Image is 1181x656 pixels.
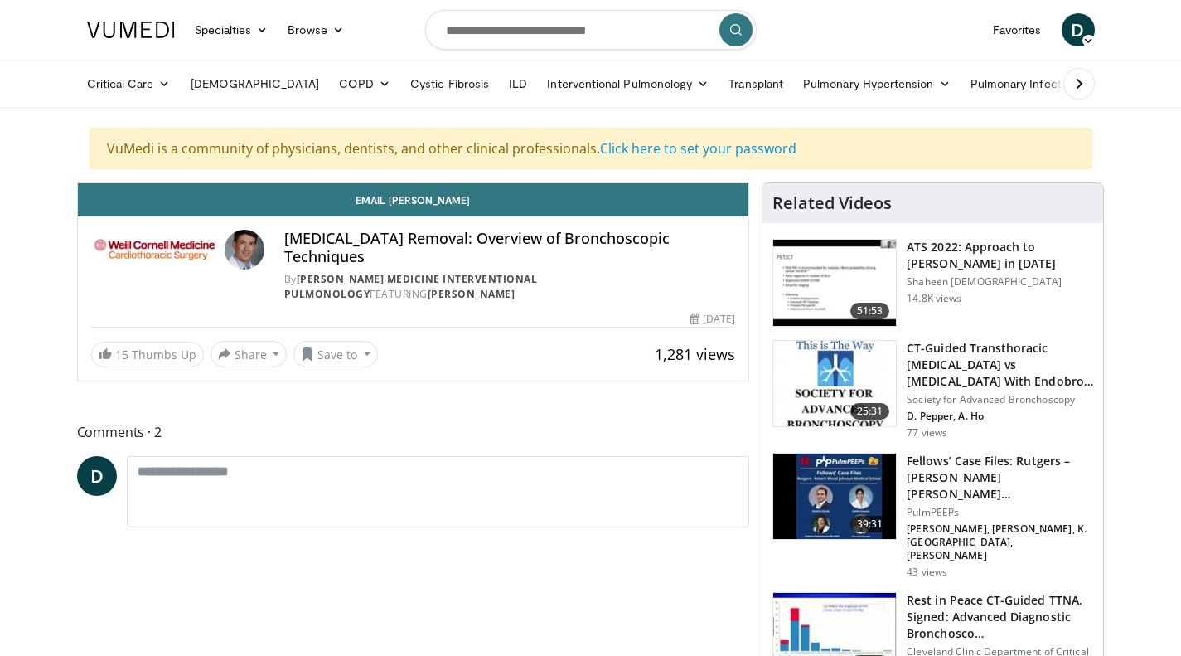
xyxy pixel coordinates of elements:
p: 77 views [907,426,947,440]
h4: [MEDICAL_DATA] Removal: Overview of Bronchoscopic Techniques [284,230,735,265]
button: Share [211,341,288,367]
a: Cystic Fibrosis [400,67,499,100]
div: [DATE] [690,312,735,327]
h3: ATS 2022: Approach to [PERSON_NAME] in [DATE] [907,239,1093,272]
p: D. Pepper, A. Ho [907,410,1093,423]
a: D [1062,13,1095,46]
span: Comments 2 [77,421,750,443]
a: Pulmonary Hypertension [793,67,961,100]
a: Specialties [185,13,278,46]
img: VuMedi Logo [87,22,175,38]
a: Critical Care [77,67,181,100]
a: Transplant [719,67,793,100]
img: Weill Cornell Medicine Interventional Pulmonology [91,230,218,270]
img: e0825d15-7f89-4dd3-97a2-08b82e13de26.150x105_q85_crop-smart_upscale.jpg [773,454,896,540]
img: 3d503dfe-b268-46c0-a434-9f1fbc73d701.150x105_q85_crop-smart_upscale.jpg [773,341,896,427]
p: [PERSON_NAME], [PERSON_NAME], K. [GEOGRAPHIC_DATA], [PERSON_NAME] [907,522,1093,562]
a: Browse [278,13,354,46]
h3: Fellows’ Case Files: Rutgers – [PERSON_NAME] [PERSON_NAME][GEOGRAPHIC_DATA] [907,453,1093,503]
span: 39:31 [850,516,890,532]
a: ILD [499,67,537,100]
div: By FEATURING [284,272,735,302]
a: Click here to set your password [600,139,796,158]
p: 43 views [907,566,947,579]
img: 5903cf87-07ec-4ec6-b228-01333f75c79d.150x105_q85_crop-smart_upscale.jpg [773,240,896,326]
a: 51:53 ATS 2022: Approach to [PERSON_NAME] in [DATE] Shaheen [DEMOGRAPHIC_DATA] 14.8K views [772,239,1093,327]
a: 15 Thumbs Up [91,342,204,367]
a: COPD [329,67,400,100]
a: [PERSON_NAME] Medicine Interventional Pulmonology [284,272,538,301]
p: Society for Advanced Bronchoscopy [907,393,1093,406]
a: [PERSON_NAME] [428,287,515,301]
img: Avatar [225,230,264,270]
a: Interventional Pulmonology [537,67,719,100]
p: PulmPEEPs [907,506,1093,519]
a: 25:31 CT-Guided Transthoracic [MEDICAL_DATA] vs [MEDICAL_DATA] With Endobro… Society for Advanced... [772,340,1093,440]
a: Favorites [983,13,1052,46]
a: [DEMOGRAPHIC_DATA] [181,67,329,100]
p: Shaheen [DEMOGRAPHIC_DATA] [907,275,1093,289]
a: Email [PERSON_NAME] [78,183,749,216]
p: 14.8K views [907,292,961,305]
h3: Rest in Peace CT-Guided TTNA. Signed: Advanced Diagnostic Bronchosco… [907,592,1093,642]
a: 39:31 Fellows’ Case Files: Rutgers – [PERSON_NAME] [PERSON_NAME][GEOGRAPHIC_DATA] PulmPEEPs [PERS... [772,453,1093,579]
input: Search topics, interventions [425,10,757,50]
a: D [77,456,117,496]
h4: Related Videos [772,193,892,213]
span: 51:53 [850,303,890,319]
button: Save to [293,341,378,367]
div: VuMedi is a community of physicians, dentists, and other clinical professionals. [90,128,1092,169]
span: 15 [115,347,128,362]
span: 25:31 [850,403,890,420]
span: 1,281 views [655,344,735,364]
a: Pulmonary Infection [961,67,1104,100]
h3: CT-Guided Transthoracic [MEDICAL_DATA] vs [MEDICAL_DATA] With Endobro… [907,340,1093,390]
